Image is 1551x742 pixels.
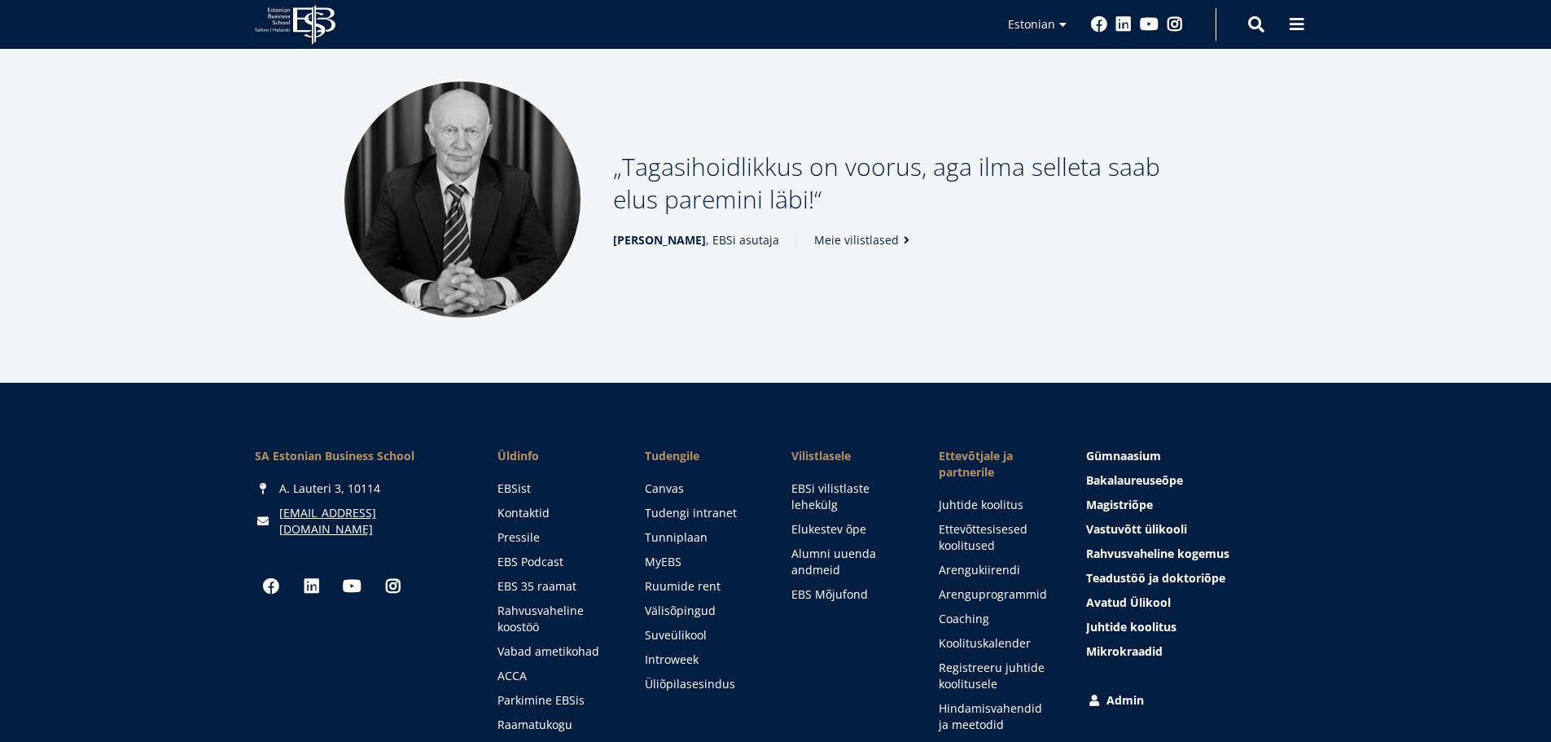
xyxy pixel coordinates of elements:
a: Pressile [497,529,612,546]
a: Instagram [377,570,410,603]
a: Canvas [645,481,760,497]
span: Teadustöö ja doktoriõpe [1086,570,1225,586]
a: [EMAIL_ADDRESS][DOMAIN_NAME] [279,505,465,538]
a: Rahvusvaheline kogemus [1086,546,1296,562]
a: Linkedin [296,570,328,603]
img: Madis Habakuk [344,81,581,318]
a: Tudengi intranet [645,505,760,521]
a: Linkedin [1115,16,1132,33]
a: Suveülikool [645,627,760,643]
span: Rahvusvaheline kogemus [1086,546,1229,561]
strong: [PERSON_NAME] [613,232,706,248]
span: Ettevõtjale ja partnerile [939,448,1054,481]
a: Tunniplaan [645,529,760,546]
span: Avatud Ülikool [1086,595,1171,610]
a: Gümnaasium [1086,448,1296,464]
a: Arengukiirendi [939,562,1054,578]
a: Mikrokraadid [1086,643,1296,660]
a: Välisõpingud [645,603,760,619]
span: Vilistlasele [791,448,906,464]
span: Gümnaasium [1086,448,1161,463]
span: Juhtide koolitus [1086,619,1176,634]
a: Registreeru juhtide koolitusele [939,660,1054,692]
a: Koolituskalender [939,635,1054,652]
a: Elukestev õpe [791,521,906,538]
span: Bakalaureuseõpe [1086,472,1183,488]
a: EBS Mõjufond [791,586,906,603]
a: Vabad ametikohad [497,643,612,660]
a: Avatud Ülikool [1086,595,1296,611]
a: Üliõpilasesindus [645,676,760,692]
a: Vastuvõtt ülikooli [1086,521,1296,538]
a: Juhtide koolitus [1086,619,1296,635]
a: Rahvusvaheline koostöö [497,603,612,635]
a: Admin [1086,692,1296,709]
a: Coaching [939,611,1054,627]
a: Ettevõttesisesed koolitused [939,521,1054,554]
div: A. Lauteri 3, 10114 [255,481,465,497]
a: Meie vilistlased [814,232,915,248]
a: EBSist [497,481,612,497]
span: , EBSi asutaja [613,232,779,248]
a: Instagram [1167,16,1183,33]
a: Youtube [336,570,369,603]
a: Youtube [1140,16,1159,33]
div: SA Estonian Business School [255,448,465,464]
a: Introweek [645,652,760,668]
span: Üldinfo [497,448,612,464]
a: Raamatukogu [497,717,612,733]
a: Alumni uuenda andmeid [791,546,906,578]
a: Parkimine EBSis [497,692,612,709]
a: Bakalaureuseõpe [1086,472,1296,489]
a: Ruumide rent [645,578,760,595]
a: Arenguprogrammid [939,586,1054,603]
a: Magistriõpe [1086,497,1296,513]
span: Mikrokraadid [1086,643,1163,659]
span: Vastuvõtt ülikooli [1086,521,1187,537]
a: Teadustöö ja doktoriõpe [1086,570,1296,586]
p: Tagasihoidlikkus on voorus, aga ilma selleta saab elus paremini läbi! [613,151,1207,216]
a: MyEBS [645,554,760,570]
a: Juhtide koolitus [939,497,1054,513]
a: Hindamisvahendid ja meetodid [939,700,1054,733]
a: EBS 35 raamat [497,578,612,595]
a: EBS Podcast [497,554,612,570]
a: Tudengile [645,448,760,464]
a: ACCA [497,668,612,684]
a: EBSi vilistlaste lehekülg [791,481,906,513]
a: Facebook [1091,16,1107,33]
a: Facebook [255,570,287,603]
a: Kontaktid [497,505,612,521]
span: Magistriõpe [1086,497,1153,512]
